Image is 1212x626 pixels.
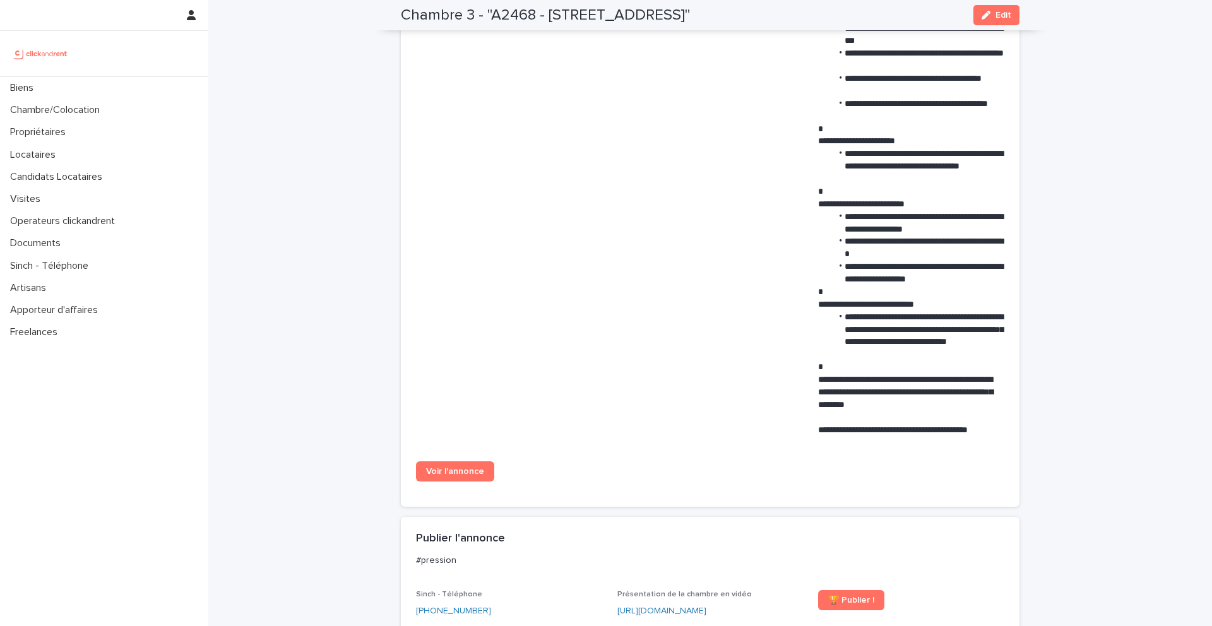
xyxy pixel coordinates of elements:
[5,304,108,316] p: Apporteur d'affaires
[416,461,494,481] a: Voir l'annonce
[617,591,752,598] span: Présentation de la chambre en vidéo
[5,149,66,161] p: Locataires
[5,104,110,116] p: Chambre/Colocation
[5,171,112,183] p: Candidats Locataires
[416,606,491,615] ringoverc2c-84e06f14122c: Call with Ringover
[416,532,505,546] h2: Publier l'annonce
[5,282,56,294] p: Artisans
[416,606,491,615] ringoverc2c-number-84e06f14122c: [PHONE_NUMBER]
[5,215,125,227] p: Operateurs clickandrent
[426,467,484,476] span: Voir l'annonce
[416,555,999,566] p: #pression
[5,260,98,272] p: Sinch - Téléphone
[10,41,71,66] img: UCB0brd3T0yccxBKYDjQ
[818,590,884,610] a: 🏆 Publier !
[617,606,706,615] a: [URL][DOMAIN_NAME]
[5,82,44,94] p: Biens
[401,6,690,25] h2: Chambre 3 - "A2468 - [STREET_ADDRESS]"
[416,605,491,618] a: [PHONE_NUMBER]
[973,5,1019,25] button: Edit
[5,126,76,138] p: Propriétaires
[416,591,482,598] span: Sinch - Téléphone
[995,11,1011,20] span: Edit
[5,193,50,205] p: Visites
[828,596,874,605] span: 🏆 Publier !
[5,326,68,338] p: Freelances
[5,237,71,249] p: Documents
